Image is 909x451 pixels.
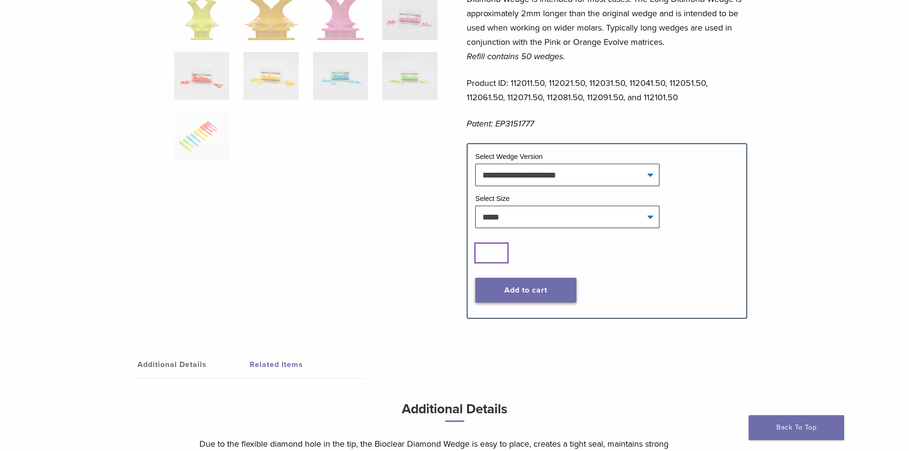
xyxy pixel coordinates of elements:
[467,118,534,129] em: Patent: EP3151777
[467,51,565,62] em: Refill contains 50 wedges.
[313,52,368,100] img: Diamond Wedge and Long Diamond Wedge - Image 11
[174,52,229,100] img: Diamond Wedge and Long Diamond Wedge - Image 9
[475,278,576,303] button: Add to cart
[137,351,250,378] a: Additional Details
[475,195,510,202] label: Select Size
[243,52,298,100] img: Diamond Wedge and Long Diamond Wedge - Image 10
[749,415,844,440] a: Back To Top
[382,52,437,100] img: Diamond Wedge and Long Diamond Wedge - Image 12
[475,153,543,160] label: Select Wedge Version
[467,76,747,105] p: Product ID: 112011.50, 112021.50, 112031.50, 112041.50, 112051.50, 112061.50, 112071.50, 112081.5...
[199,398,710,430] h3: Additional Details
[250,351,362,378] a: Related Items
[174,112,229,160] img: Diamond Wedge and Long Diamond Wedge - Image 13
